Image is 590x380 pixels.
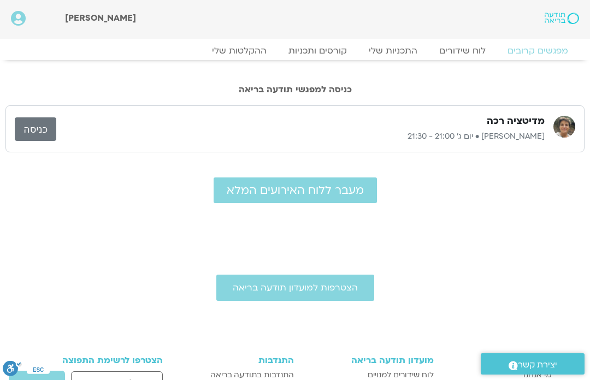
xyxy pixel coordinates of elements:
h3: התנדבות [193,355,294,365]
h3: הצטרפו לרשימת התפוצה [39,355,163,365]
a: קורסים ותכניות [278,45,358,56]
a: כניסה [15,117,56,141]
a: הצטרפות למועדון תודעה בריאה [216,275,374,301]
span: הצטרפות למועדון תודעה בריאה [233,283,358,293]
span: יצירת קשר [518,358,557,372]
nav: Menu [11,45,579,56]
a: מעבר ללוח האירועים המלא [214,177,377,203]
span: [PERSON_NAME] [65,12,136,24]
a: יצירת קשר [481,353,585,375]
h3: מועדון תודעה בריאה [305,355,433,365]
a: לוח שידורים [428,45,497,56]
a: התכניות שלי [358,45,428,56]
a: ההקלטות שלי [201,45,278,56]
img: נעם גרייף [553,116,575,138]
h2: כניסה למפגשי תודעה בריאה [5,85,585,94]
h3: מדיטציה רכה [487,115,545,128]
p: [PERSON_NAME] • יום ג׳ 21:00 - 21:30 [56,130,545,143]
a: מפגשים קרובים [497,45,579,56]
h3: תודעה בריאה [445,355,552,365]
span: מעבר ללוח האירועים המלא [227,184,364,197]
